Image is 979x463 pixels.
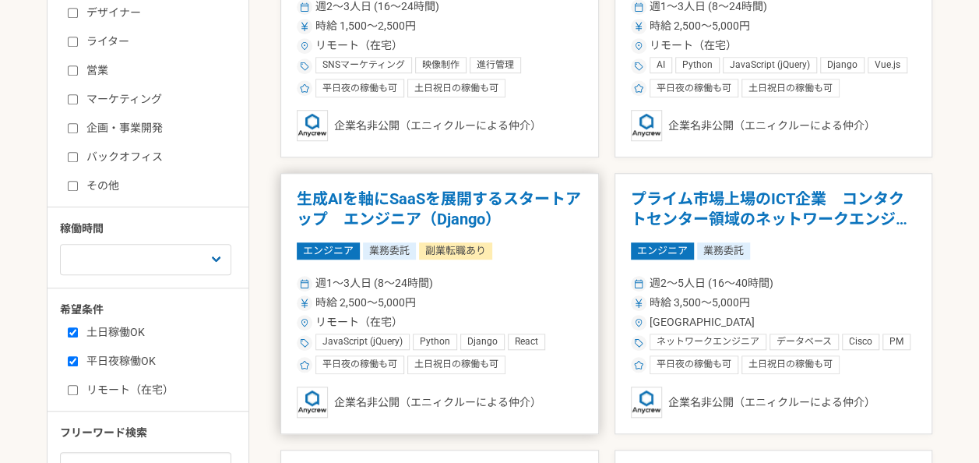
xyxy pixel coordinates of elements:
[297,110,328,141] img: logo_text_blue_01.png
[741,79,840,97] div: 土日祝日の稼働も可
[68,178,247,194] label: その他
[315,275,433,292] span: 週1〜3人日 (8〜24時間)
[68,34,247,50] label: ライター
[68,62,247,79] label: 営業
[300,279,309,288] img: ico_calendar-4541a85f.svg
[68,120,247,136] label: 企画・事業開発
[634,62,643,71] img: ico_tag-f97210f0.svg
[68,324,247,341] label: 土日稼働OK
[300,338,309,348] img: ico_tag-f97210f0.svg
[297,242,360,260] span: エンジニア
[634,318,643,327] img: ico_location_pin-352ac629.svg
[68,91,247,108] label: マーケティング
[297,110,583,141] div: 企業名非公開（エニィクルーによる仲介）
[650,314,755,330] span: [GEOGRAPHIC_DATA]
[631,110,917,141] div: 企業名非公開（エニィクルーによる仲介）
[634,22,643,31] img: ico_currency_yen-76ea2c4c.svg
[68,181,78,191] input: その他
[68,37,78,47] input: ライター
[300,299,309,308] img: ico_currency_yen-76ea2c4c.svg
[631,387,917,418] div: 企業名非公開（エニィクルーによる仲介）
[68,356,78,366] input: 平日夜稼働OK
[650,18,750,34] span: 時給 2,500〜5,000円
[68,353,247,369] label: 平日夜稼働OK
[300,62,309,71] img: ico_tag-f97210f0.svg
[68,149,247,165] label: バックオフィス
[631,242,694,260] span: エンジニア
[650,37,737,54] span: リモート（在宅）
[315,18,416,34] span: 時給 1,500〜2,500円
[297,387,328,418] img: logo_text_blue_01.png
[60,426,147,438] span: フリーワード検索
[422,59,460,72] span: 映像制作
[634,279,643,288] img: ico_calendar-4541a85f.svg
[650,275,773,292] span: 週2〜5人日 (16〜40時間)
[300,22,309,31] img: ico_currency_yen-76ea2c4c.svg
[634,299,643,308] img: ico_currency_yen-76ea2c4c.svg
[60,222,104,235] span: 稼働時間
[697,242,750,260] span: 業務委託
[682,59,713,72] span: Python
[60,302,104,315] span: 希望条件
[315,314,403,330] span: リモート（在宅）
[634,2,643,12] img: ico_calendar-4541a85f.svg
[300,41,309,51] img: ico_location_pin-352ac629.svg
[741,355,840,374] div: 土日祝日の稼働も可
[730,59,810,72] span: JavaScript (jQuery)
[849,336,872,348] span: Cisco
[657,59,665,72] span: AI
[467,336,498,348] span: Django
[300,360,309,369] img: ico_star-c4f7eedc.svg
[68,152,78,162] input: バックオフィス
[300,318,309,327] img: ico_location_pin-352ac629.svg
[419,242,492,260] span: 副業転職あり
[315,355,404,374] div: 平日夜の稼働も可
[650,355,738,374] div: 平日夜の稼働も可
[68,382,247,398] label: リモート（在宅）
[363,242,416,260] span: 業務委託
[300,83,309,93] img: ico_star-c4f7eedc.svg
[407,355,505,374] div: 土日祝日の稼働も可
[634,41,643,51] img: ico_location_pin-352ac629.svg
[68,123,78,133] input: 企画・事業開発
[315,79,404,97] div: 平日夜の稼働も可
[297,387,583,418] div: 企業名非公開（エニィクルーによる仲介）
[68,8,78,18] input: デザイナー
[634,83,643,93] img: ico_star-c4f7eedc.svg
[68,327,78,338] input: 土日稼働OK
[777,336,832,348] span: データベース
[889,336,903,348] span: PM
[634,338,643,348] img: ico_tag-f97210f0.svg
[875,59,900,72] span: Vue.js
[650,79,738,97] div: 平日夜の稼働も可
[650,295,750,311] span: 時給 3,500〜5,000円
[68,94,78,104] input: マーケティング
[300,2,309,12] img: ico_calendar-4541a85f.svg
[477,59,514,72] span: 進行管理
[297,189,583,229] h1: 生成AIを軸にSaaSを展開するスタートアップ エンジニア（Django）
[420,336,450,348] span: Python
[322,59,405,72] span: SNSマーケティング
[68,65,78,76] input: 営業
[315,295,416,311] span: 時給 2,500〜5,000円
[407,79,505,97] div: 土日祝日の稼働も可
[827,59,858,72] span: Django
[657,336,759,348] span: ネットワークエンジニア
[634,360,643,369] img: ico_star-c4f7eedc.svg
[631,387,662,418] img: logo_text_blue_01.png
[515,336,538,348] span: React
[631,110,662,141] img: logo_text_blue_01.png
[631,189,917,229] h1: プライム市場上場のICT企業 コンタクトセンター領域のネットワークエンジニア
[68,5,247,21] label: デザイナー
[315,37,403,54] span: リモート（在宅）
[322,336,403,348] span: JavaScript (jQuery)
[68,385,78,395] input: リモート（在宅）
